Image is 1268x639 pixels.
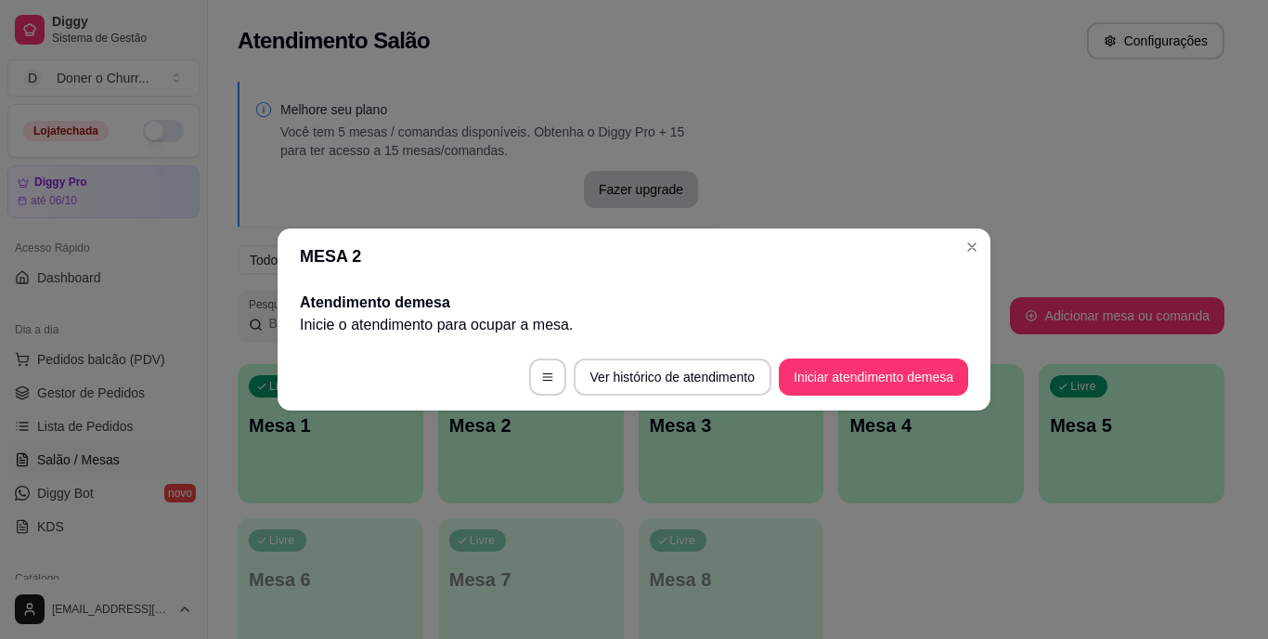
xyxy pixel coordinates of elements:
[574,359,771,396] button: Ver histórico de atendimento
[957,232,987,262] button: Close
[779,359,968,396] button: Iniciar atendimento demesa
[278,228,990,284] header: MESA 2
[300,314,968,336] p: Inicie o atendimento para ocupar a mesa .
[300,292,968,314] h2: Atendimento de mesa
